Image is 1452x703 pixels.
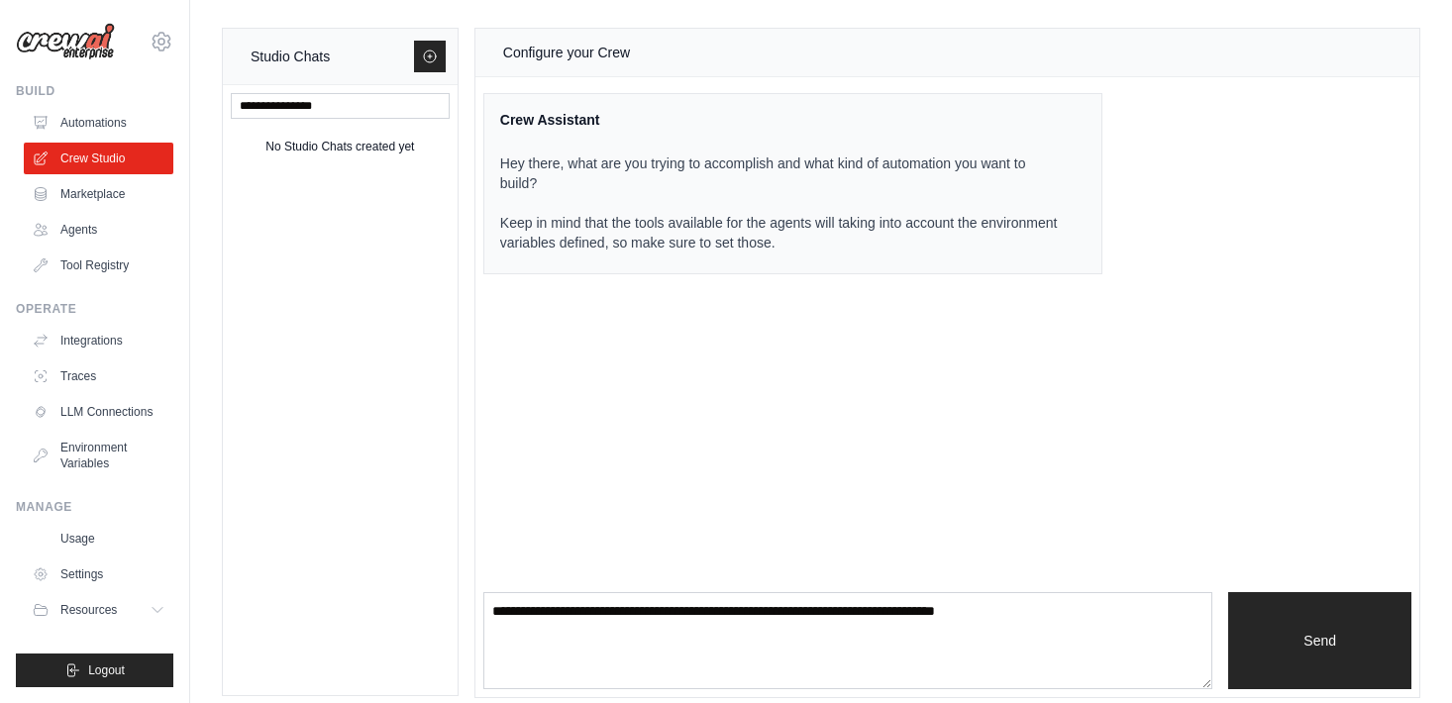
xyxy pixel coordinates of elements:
[1228,592,1411,689] button: Send
[24,325,173,356] a: Integrations
[24,432,173,479] a: Environment Variables
[24,107,173,139] a: Automations
[265,135,414,158] div: No Studio Chats created yet
[24,523,173,554] a: Usage
[24,360,173,392] a: Traces
[16,83,173,99] div: Build
[60,602,117,618] span: Resources
[16,23,115,60] img: Logo
[500,110,1062,130] div: Crew Assistant
[503,41,630,64] div: Configure your Crew
[16,499,173,515] div: Manage
[24,396,173,428] a: LLM Connections
[24,558,173,590] a: Settings
[24,178,173,210] a: Marketplace
[24,594,173,626] button: Resources
[24,143,173,174] a: Crew Studio
[24,214,173,246] a: Agents
[88,662,125,678] span: Logout
[16,653,173,687] button: Logout
[500,153,1062,252] p: Hey there, what are you trying to accomplish and what kind of automation you want to build? Keep ...
[16,301,173,317] div: Operate
[251,45,330,68] div: Studio Chats
[24,250,173,281] a: Tool Registry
